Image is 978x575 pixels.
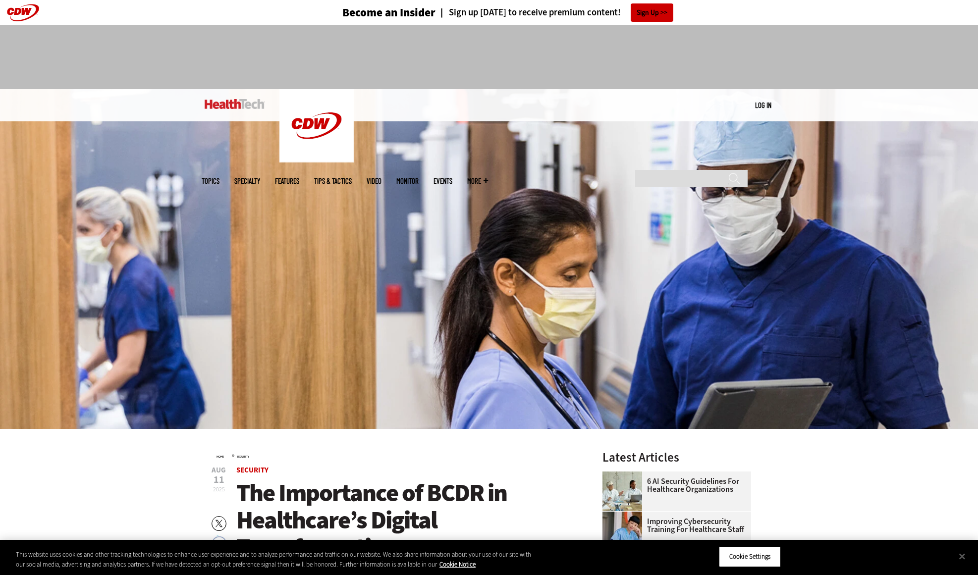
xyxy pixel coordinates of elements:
[755,100,771,110] div: User menu
[755,101,771,109] a: Log in
[602,512,647,520] a: nurse studying on computer
[236,476,507,564] span: The Importance of BCDR in Healthcare’s Digital Transformation
[279,89,354,162] img: Home
[631,3,673,22] a: Sign Up
[602,471,642,511] img: Doctors meeting in the office
[213,485,225,493] span: 2025
[212,467,226,474] span: Aug
[602,518,745,533] a: Improving Cybersecurity Training for Healthcare Staff
[217,455,224,459] a: Home
[202,177,219,185] span: Topics
[342,7,435,18] h3: Become an Insider
[951,545,973,567] button: Close
[367,177,381,185] a: Video
[314,177,352,185] a: Tips & Tactics
[205,99,265,109] img: Home
[434,177,452,185] a: Events
[602,471,647,479] a: Doctors meeting in the office
[602,451,751,464] h3: Latest Articles
[275,177,299,185] a: Features
[439,560,476,569] a: More information about your privacy
[396,177,419,185] a: MonITor
[602,512,642,551] img: nurse studying on computer
[236,465,269,475] a: Security
[234,177,260,185] span: Specialty
[435,8,621,17] a: Sign up [DATE] to receive premium content!
[16,550,538,569] div: This website uses cookies and other tracking technologies to enhance user experience and to analy...
[305,7,435,18] a: Become an Insider
[467,177,488,185] span: More
[719,546,781,567] button: Cookie Settings
[217,451,576,459] div: »
[279,155,354,165] a: CDW
[212,475,226,485] span: 11
[602,477,745,493] a: 6 AI Security Guidelines for Healthcare Organizations
[309,35,669,79] iframe: advertisement
[237,455,249,459] a: Security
